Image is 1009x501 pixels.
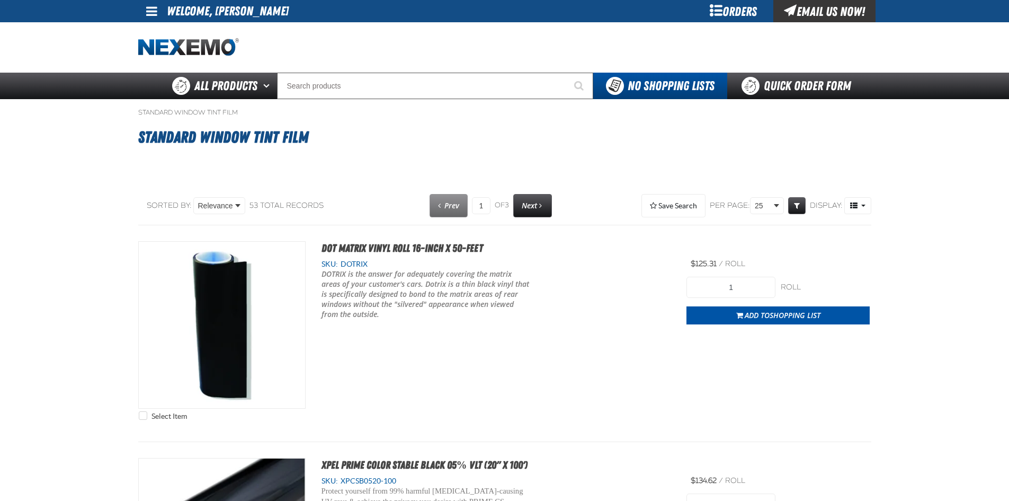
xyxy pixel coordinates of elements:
[322,476,671,486] div: SKU:
[593,73,727,99] button: You do not have available Shopping Lists. Open to Create a New List
[686,306,870,324] button: Add toShopping List
[139,411,147,420] input: Select Item
[338,260,368,268] span: DOTRIX
[322,269,531,319] p: DOTRIX is the answer for adequately covering the matrix areas of your customer's cars. Dotrix is ...
[719,259,723,268] span: /
[641,194,706,217] button: Expand or Collapse Saved Search drop-down to save a search query
[138,38,239,57] a: Home
[522,200,537,210] span: Next
[138,123,871,152] h1: Standard Window Tint Film
[725,259,745,268] span: roll
[505,201,509,209] span: 3
[322,459,528,471] a: XPEL PRIME Color Stable Black 05% VLT (20" x 100')
[845,198,871,214] span: Product Grid Views Toolbar
[628,78,715,93] span: No Shopping Lists
[138,108,238,117] a: Standard Window Tint Film
[770,310,820,320] span: Shopping List
[781,283,870,293] div: roll
[844,197,871,214] button: Product Grid Views Toolbar
[472,197,490,214] input: Current page number
[139,411,187,421] label: Select Item
[495,201,509,210] span: of
[567,73,593,99] button: Start Searching
[194,76,257,95] span: All Products
[745,310,820,320] span: Add to
[139,242,305,408] img: Dot Matrix Vinyl Roll 16-inch x 50-feet
[686,277,775,298] input: Product Quantity
[260,73,277,99] button: Open All Products pages
[719,476,723,485] span: /
[338,477,396,485] span: XPCSB0520-100
[513,194,552,217] a: Next page
[755,200,772,212] span: 25
[810,201,843,210] span: Display:
[658,201,697,210] span: Save Search
[198,200,233,212] span: Relevance
[710,201,750,211] span: Per page:
[322,259,671,269] div: SKU:
[138,108,871,117] nav: Breadcrumbs
[147,201,192,210] span: Sorted By:
[725,476,745,485] span: roll
[138,38,239,57] img: Nexemo logo
[277,73,593,99] input: Search
[727,73,871,99] a: Quick Order Form
[249,201,324,211] div: 53 total records
[691,476,717,485] span: $134.62
[139,242,305,408] : View Details of the Dot Matrix Vinyl Roll 16-inch x 50-feet
[691,259,717,268] span: $125.31
[322,242,483,254] a: Dot Matrix Vinyl Roll 16-inch x 50-feet
[788,197,806,214] a: Expand or Collapse Grid Filters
